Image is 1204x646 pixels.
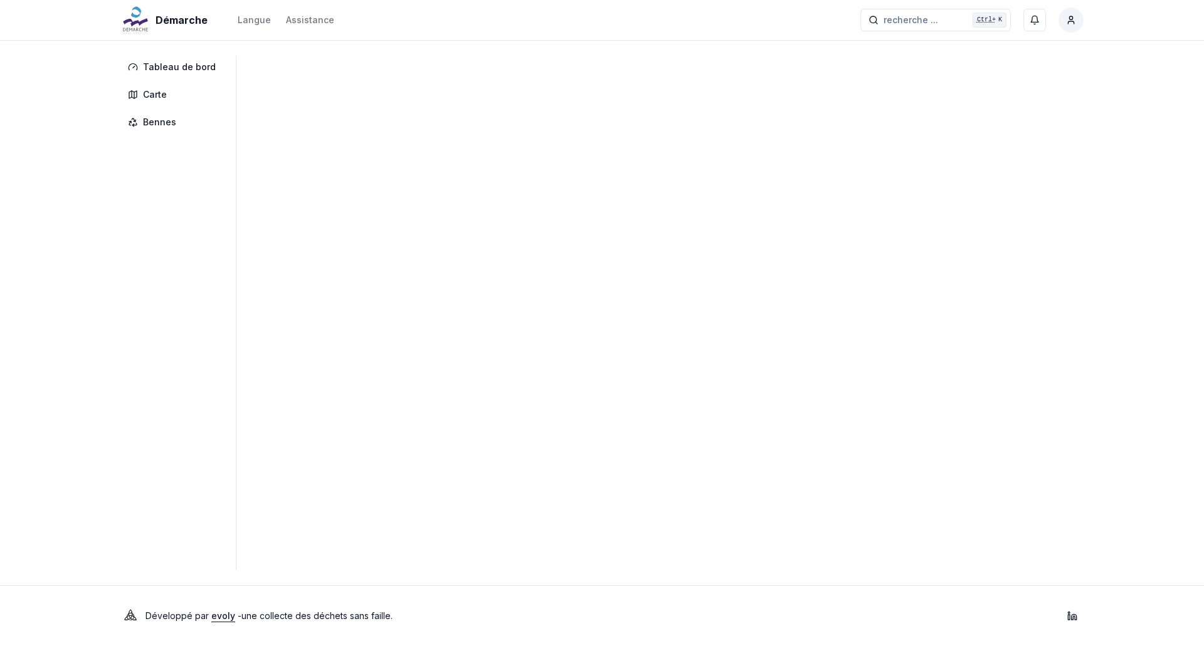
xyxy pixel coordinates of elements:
a: Tableau de bord [120,56,228,78]
span: Carte [143,88,167,101]
span: recherche ... [884,14,938,26]
span: Démarche [156,13,208,28]
span: Tableau de bord [143,61,216,73]
img: Démarche Logo [120,5,150,35]
a: Assistance [286,13,334,28]
button: recherche ...Ctrl+K [860,9,1011,31]
p: Développé par - une collecte des déchets sans faille . [145,607,393,625]
a: Carte [120,83,228,106]
button: Langue [238,13,271,28]
div: Langue [238,14,271,26]
a: evoly [211,610,235,621]
a: Bennes [120,111,228,133]
img: Evoly Logo [120,606,140,626]
a: Démarche [120,13,213,28]
span: Bennes [143,116,176,128]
